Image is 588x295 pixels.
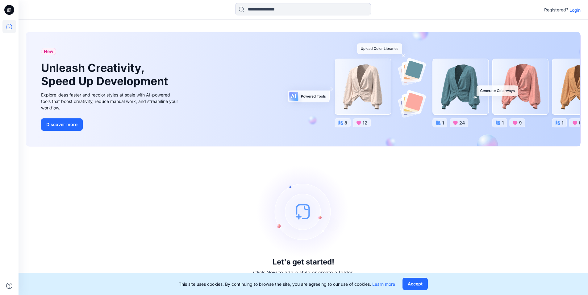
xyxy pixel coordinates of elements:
h3: Let's get started! [273,258,334,266]
p: Click New to add a style or create a folder. [253,269,354,276]
button: Accept [402,278,428,290]
p: This site uses cookies. By continuing to browse the site, you are agreeing to our use of cookies. [179,281,395,287]
div: Explore ideas faster and recolor styles at scale with AI-powered tools that boost creativity, red... [41,92,180,111]
a: Discover more [41,118,180,131]
p: Registered? [544,6,568,14]
h1: Unleash Creativity, Speed Up Development [41,61,171,88]
p: Login [569,7,581,13]
button: Discover more [41,118,83,131]
img: empty-state-image.svg [257,165,350,258]
a: Learn more [372,281,395,287]
span: New [44,48,53,55]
